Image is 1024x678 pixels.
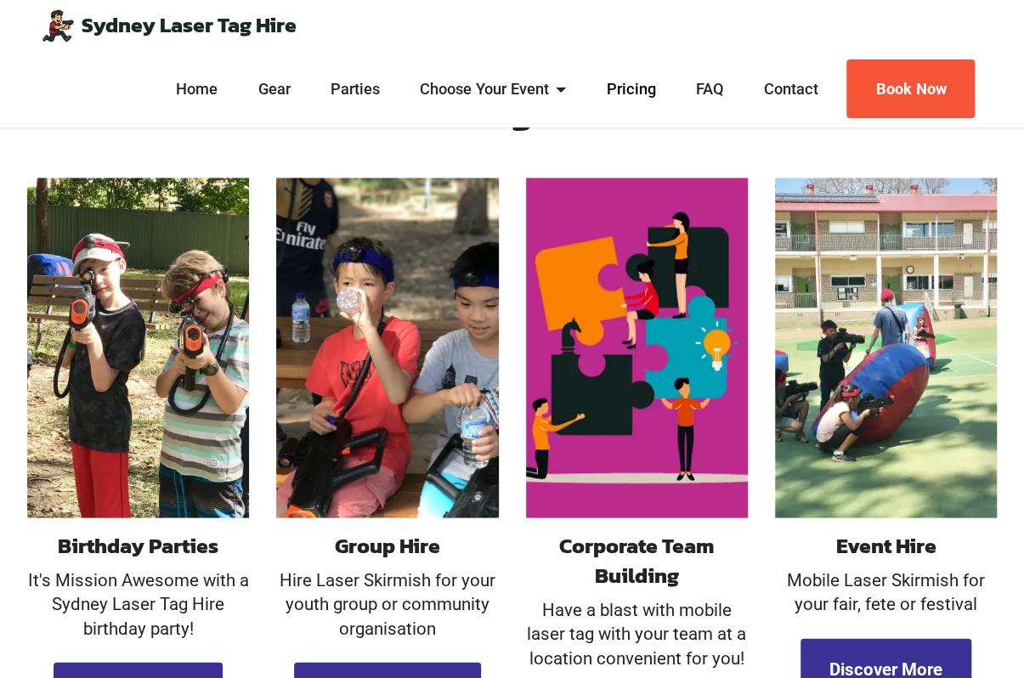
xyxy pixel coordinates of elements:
[775,178,997,517] img: Laser Tag Hire School Fairs Sydney
[172,78,223,100] a: Home
[602,78,660,100] a: Pricing
[276,178,498,517] img: Mobile Laser Skirmish Hire Sydney
[276,568,498,641] p: Hire Laser Skirmish for your youth group or community organisation
[691,78,728,100] a: FAQ
[526,178,748,517] img: Team Building laser Tag Hire
[253,78,295,100] a: Gear
[846,59,975,119] a: Book Now
[775,568,997,616] p: Mobile Laser Skirmish for your fair, fete or festival
[58,529,218,561] strong: Birthday Parties
[835,529,936,561] strong: Event Hire
[760,78,823,100] a: Contact
[41,8,75,42] img: Mobile Laser Tag Parties Sydney
[526,597,748,670] p: Have a blast with mobile laser tag with your team at a location convenient for you!
[27,178,249,517] img: Mobile Laser Skirmish
[416,78,571,100] a: Choose Your Event
[335,529,440,561] strong: Group Hire
[82,15,297,37] a: Sydney Laser Tag Hire
[27,568,249,641] p: It's Mission Awesome with a Sydney Laser Tag Hire birthday party!
[325,78,384,100] a: Parties
[559,529,714,590] strong: Corporate Team Building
